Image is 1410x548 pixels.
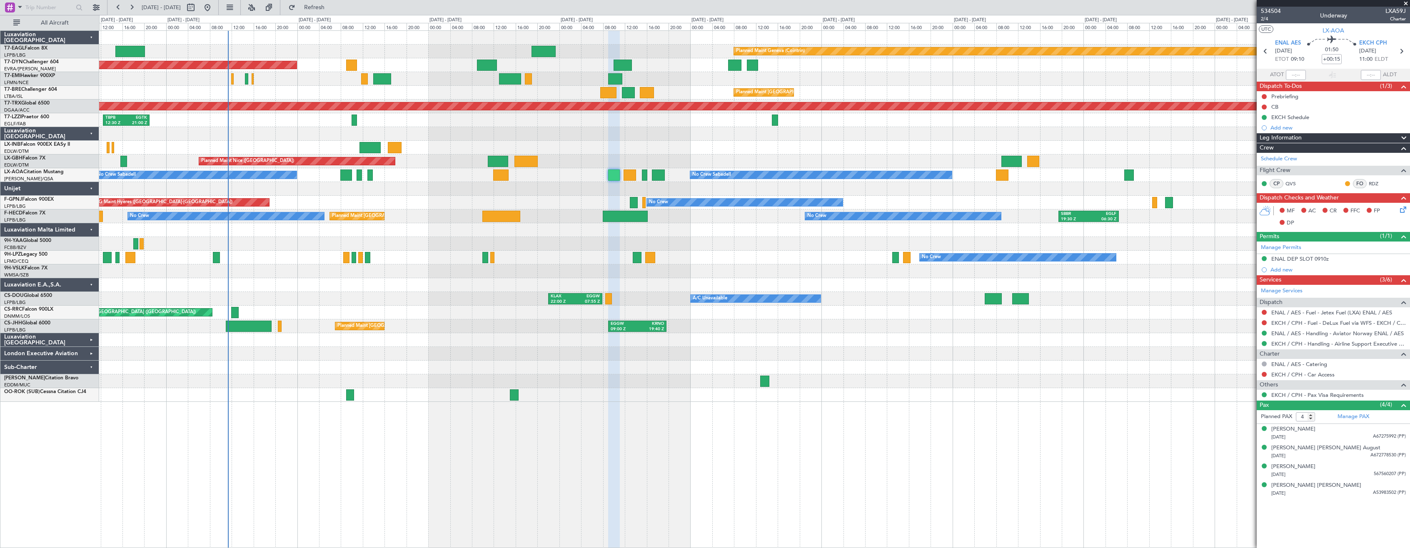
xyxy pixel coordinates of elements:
[1215,23,1236,30] div: 00:00
[126,115,147,121] div: EGTK
[1383,71,1397,79] span: ALDT
[4,101,21,106] span: T7-TRX
[126,120,147,126] div: 21:00 Z
[1275,39,1301,47] span: ENAL AES
[4,115,49,120] a: T7-LZZIPraetor 600
[1040,23,1062,30] div: 16:00
[97,169,136,181] div: No Crew Sabadell
[4,101,50,106] a: T7-TRXGlobal 6500
[4,327,26,333] a: LFPB/LBG
[1106,23,1127,30] div: 04:00
[1271,319,1406,326] a: EKCH / CPH - Fuel - DeLux Fuel via WFS - EKCH / CPH
[736,86,867,99] div: Planned Maint [GEOGRAPHIC_DATA] ([GEOGRAPHIC_DATA])
[167,17,200,24] div: [DATE] - [DATE]
[1271,434,1285,440] span: [DATE]
[1271,330,1404,337] a: ENAL / AES - Handling - Aviator Norway ENAL / AES
[559,23,581,30] div: 00:00
[1270,266,1406,273] div: Add new
[4,389,40,394] span: OO-ROK (SUB)
[953,23,974,30] div: 00:00
[297,5,332,10] span: Refresh
[4,87,21,92] span: T7-BRE
[254,23,275,30] div: 16:00
[1260,82,1302,91] span: Dispatch To-Dos
[1325,46,1338,54] span: 01:50
[807,210,826,222] div: No Crew
[25,1,73,14] input: Trip Number
[800,23,821,30] div: 20:00
[1380,232,1392,240] span: (1/1)
[1380,400,1392,409] span: (4/4)
[4,376,45,381] span: [PERSON_NAME]
[4,46,25,51] span: T7-EAGL
[4,46,47,51] a: T7-EAGLFalcon 8X
[4,321,22,326] span: CS-JHH
[210,23,232,30] div: 08:00
[637,321,664,327] div: KRNO
[581,23,603,30] div: 04:00
[130,210,149,222] div: No Crew
[1216,17,1248,24] div: [DATE] - [DATE]
[4,244,26,251] a: FCBB/BZV
[201,155,294,167] div: Planned Maint Nice ([GEOGRAPHIC_DATA])
[299,17,331,24] div: [DATE] - [DATE]
[4,66,56,72] a: EVRA/[PERSON_NAME]
[1271,371,1335,378] a: EKCH / CPH - Car Access
[1271,490,1285,496] span: [DATE]
[1260,143,1274,153] span: Crew
[407,23,428,30] div: 20:00
[1359,55,1373,64] span: 11:00
[1271,391,1364,399] a: EKCH / CPH - Pax Visa Requirements
[778,23,799,30] div: 16:00
[65,306,196,319] div: Planned Maint [GEOGRAPHIC_DATA] ([GEOGRAPHIC_DATA])
[188,23,210,30] div: 04:00
[4,321,50,326] a: CS-JHHGlobal 6000
[603,23,625,30] div: 08:00
[166,23,188,30] div: 00:00
[1359,47,1376,55] span: [DATE]
[4,307,53,312] a: CS-RRCFalcon 900LX
[1373,433,1406,440] span: A67275992 (PP)
[1374,207,1380,215] span: FP
[736,45,805,57] div: Planned Maint Geneva (Cointrin)
[1271,425,1315,433] div: [PERSON_NAME]
[734,23,756,30] div: 08:00
[537,23,559,30] div: 20:00
[1287,219,1294,227] span: DP
[1260,298,1283,307] span: Dispatch
[561,17,593,24] div: [DATE] - [DATE]
[101,23,122,30] div: 12:00
[1261,15,1281,22] span: 2/4
[4,266,47,271] a: 9H-VSLKFalcon 7X
[954,17,986,24] div: [DATE] - [DATE]
[1271,93,1298,100] div: Prebriefing
[1271,471,1285,478] span: [DATE]
[649,196,668,209] div: No Crew
[637,326,664,332] div: 19:40 Z
[1261,7,1281,15] span: 534504
[4,142,70,147] a: LX-INBFalcon 900EX EASy II
[611,321,637,327] div: EGGW
[105,120,126,126] div: 12:30 Z
[551,299,575,305] div: 22:00 Z
[4,238,23,243] span: 9H-YAA
[4,382,30,388] a: EDDM/MUC
[1350,207,1360,215] span: FFC
[4,142,20,147] span: LX-INB
[1085,17,1117,24] div: [DATE] - [DATE]
[1285,180,1304,187] a: QVS
[105,115,126,121] div: TBPB
[429,17,462,24] div: [DATE] - [DATE]
[1261,244,1301,252] a: Manage Permits
[575,299,600,305] div: 07:55 Z
[1270,124,1406,131] div: Add new
[4,307,22,312] span: CS-RRC
[1330,207,1337,215] span: CR
[9,16,90,30] button: All Aircraft
[4,217,26,223] a: LFPB/LBG
[1338,413,1369,421] a: Manage PAX
[4,169,23,174] span: LX-AOA
[1320,11,1347,20] div: Underway
[275,23,297,30] div: 20:00
[284,1,334,14] button: Refresh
